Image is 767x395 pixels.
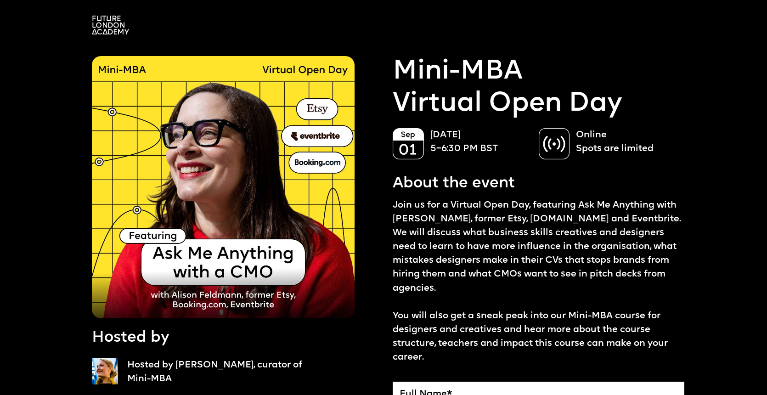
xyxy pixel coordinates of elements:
img: A logo saying in 3 lines: Future London Academy [92,16,129,34]
p: Hosted by [PERSON_NAME], curator of Mini-MBA [127,358,307,386]
p: Join us for a Virtual Open Day, featuring Ask Me Anything with [PERSON_NAME], former Etsy, [DOMAI... [393,198,684,364]
p: Online Spots are limited [576,128,675,156]
a: Mini-MBAVirtual Open Day [393,56,622,120]
p: Hosted by [92,327,169,349]
p: [DATE] 5–6:30 PM BST [430,128,530,156]
p: About the event [393,173,515,195]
